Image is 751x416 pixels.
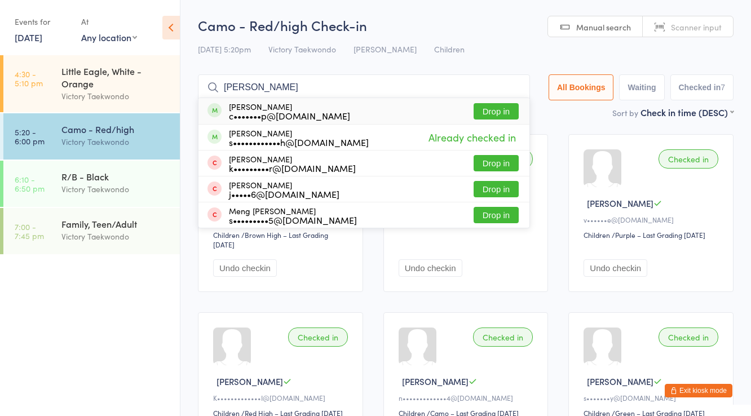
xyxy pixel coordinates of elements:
div: v••••••e@[DOMAIN_NAME] [584,215,722,224]
span: [PERSON_NAME] [354,43,417,55]
div: Children [584,230,610,240]
div: Victory Taekwondo [61,230,170,243]
div: Victory Taekwondo [61,183,170,196]
a: 7:00 -7:45 pmFamily, Teen/AdultVictory Taekwondo [3,208,180,254]
div: [PERSON_NAME] [229,129,369,147]
div: Victory Taekwondo [61,135,170,148]
div: [PERSON_NAME] [229,154,356,172]
div: s•••••••••5@[DOMAIN_NAME] [229,215,357,224]
time: 7:00 - 7:45 pm [15,222,44,240]
div: s••••••••••••h@[DOMAIN_NAME] [229,138,369,147]
div: c•••••••p@[DOMAIN_NAME] [229,111,350,120]
label: Sort by [612,107,638,118]
span: Manual search [576,21,631,33]
input: Search [198,74,530,100]
div: k•••••••••r@[DOMAIN_NAME] [229,163,356,172]
div: [PERSON_NAME] [229,102,350,120]
button: All Bookings [549,74,614,100]
div: j•••••6@[DOMAIN_NAME] [229,189,339,198]
time: 4:30 - 5:10 pm [15,69,43,87]
button: Undo checkin [584,259,647,277]
div: Little Eagle, White - Orange [61,65,170,90]
span: [PERSON_NAME] [217,375,283,387]
button: Undo checkin [213,259,277,277]
div: s•••••••y@[DOMAIN_NAME] [584,393,722,402]
div: Checked in [659,328,718,347]
a: 5:20 -6:00 pmCamo - Red/highVictory Taekwondo [3,113,180,160]
button: Drop in [474,155,519,171]
span: [PERSON_NAME] [587,197,653,209]
button: Exit kiosk mode [665,384,732,397]
span: Children [434,43,465,55]
div: Checked in [288,328,348,347]
button: Drop in [474,207,519,223]
button: Undo checkin [399,259,462,277]
div: n•••••••••••••4@[DOMAIN_NAME] [399,393,537,402]
button: Waiting [619,74,664,100]
button: Drop in [474,103,519,120]
div: [PERSON_NAME] [229,180,339,198]
div: Any location [81,31,137,43]
div: Victory Taekwondo [61,90,170,103]
button: Drop in [474,181,519,197]
span: Scanner input [671,21,722,33]
span: Victory Taekwondo [268,43,336,55]
div: Camo - Red/high [61,123,170,135]
span: / Brown High – Last Grading [DATE] [213,230,328,249]
button: Checked in7 [670,74,734,100]
div: Meng [PERSON_NAME] [229,206,357,224]
span: Already checked in [426,127,519,147]
a: 4:30 -5:10 pmLittle Eagle, White - OrangeVictory Taekwondo [3,55,180,112]
div: Children [213,230,240,240]
div: 7 [721,83,725,92]
div: Checked in [473,328,533,347]
div: Checked in [659,149,718,169]
h2: Camo - Red/high Check-in [198,16,734,34]
div: Events for [15,12,70,31]
a: [DATE] [15,31,42,43]
div: Check in time (DESC) [640,106,734,118]
div: Family, Teen/Adult [61,218,170,230]
span: [PERSON_NAME] [587,375,653,387]
span: [PERSON_NAME] [402,375,469,387]
span: [DATE] 5:20pm [198,43,251,55]
time: 6:10 - 6:50 pm [15,175,45,193]
time: 5:20 - 6:00 pm [15,127,45,145]
span: / Purple – Last Grading [DATE] [612,230,705,240]
div: At [81,12,137,31]
div: K•••••••••••••I@[DOMAIN_NAME] [213,393,351,402]
a: 6:10 -6:50 pmR/B - BlackVictory Taekwondo [3,161,180,207]
div: R/B - Black [61,170,170,183]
